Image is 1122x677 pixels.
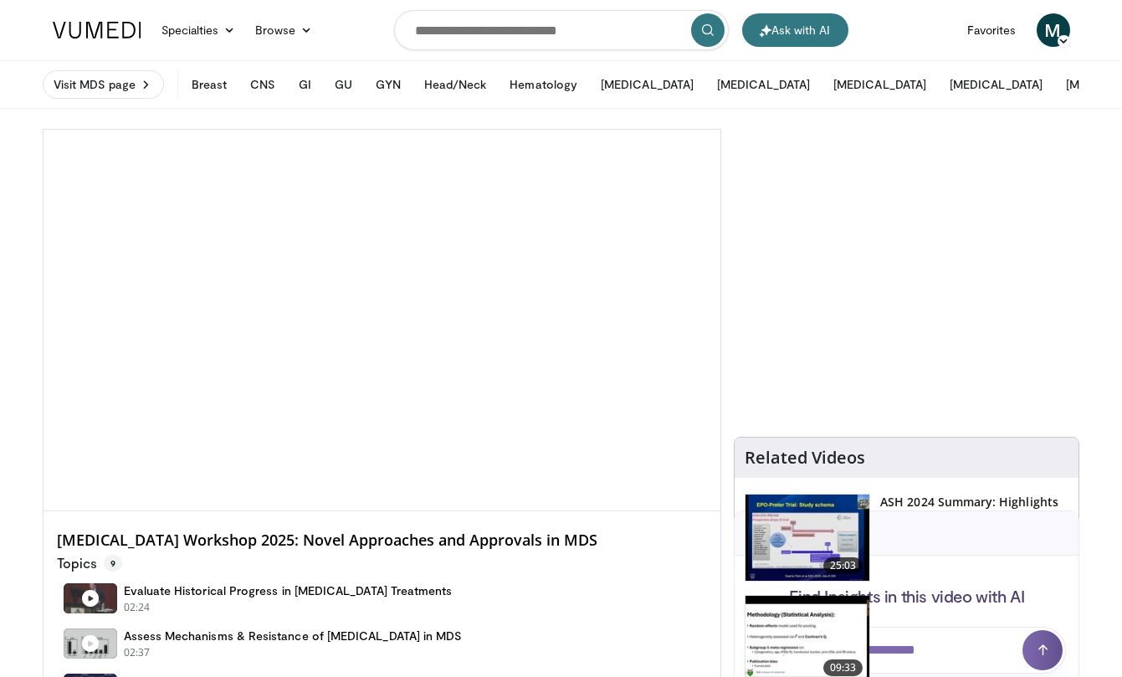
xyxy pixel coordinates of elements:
p: 02:24 [124,600,151,615]
button: [MEDICAL_DATA] [823,68,936,101]
span: 25:03 [823,557,863,574]
h4: Assess Mechanisms & Resistance of [MEDICAL_DATA] in MDS [124,628,463,644]
button: [MEDICAL_DATA] [940,68,1053,101]
button: GU [325,68,362,101]
a: Favorites [957,13,1027,47]
a: 25:03 ASH 2024 Summary: Highlights in AML, MDS, and ALL 2024 ASH Annual Meeting Insights Hub [PER... [745,494,1068,582]
a: Specialties [151,13,246,47]
button: GYN [366,68,410,101]
h4: [MEDICAL_DATA] Workshop 2025: Novel Approaches and Approvals in MDS [57,531,708,550]
h4: Related Videos [745,448,865,468]
button: [MEDICAL_DATA] [707,68,820,101]
a: M [1037,13,1070,47]
p: 02:37 [124,645,151,660]
img: VuMedi Logo [53,22,141,38]
button: Ask with AI [742,13,848,47]
input: Search topics, interventions [394,10,729,50]
button: [MEDICAL_DATA] [591,68,704,101]
h4: Find Insights in this video with AI [747,585,1066,607]
span: 9 [104,555,122,572]
video-js: Video Player [44,130,721,511]
button: Head/Neck [414,68,497,101]
button: GI [289,68,321,101]
p: Topics [57,555,122,572]
a: Browse [245,13,322,47]
button: CNS [240,68,285,101]
h4: Evaluate Historical Progress in [MEDICAL_DATA] Treatments [124,583,453,598]
span: 09:33 [823,659,863,676]
img: 09e014a9-d433-4d89-b240-0b9e019fa8dc.150x105_q85_crop-smart_upscale.jpg [745,495,869,582]
button: Breast [182,68,237,101]
a: Visit MDS page [43,70,164,99]
button: Hematology [500,68,587,101]
input: Question for AI [747,627,1066,674]
h3: ASH 2024 Summary: Highlights in AML, MDS, and ALL [880,494,1068,527]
